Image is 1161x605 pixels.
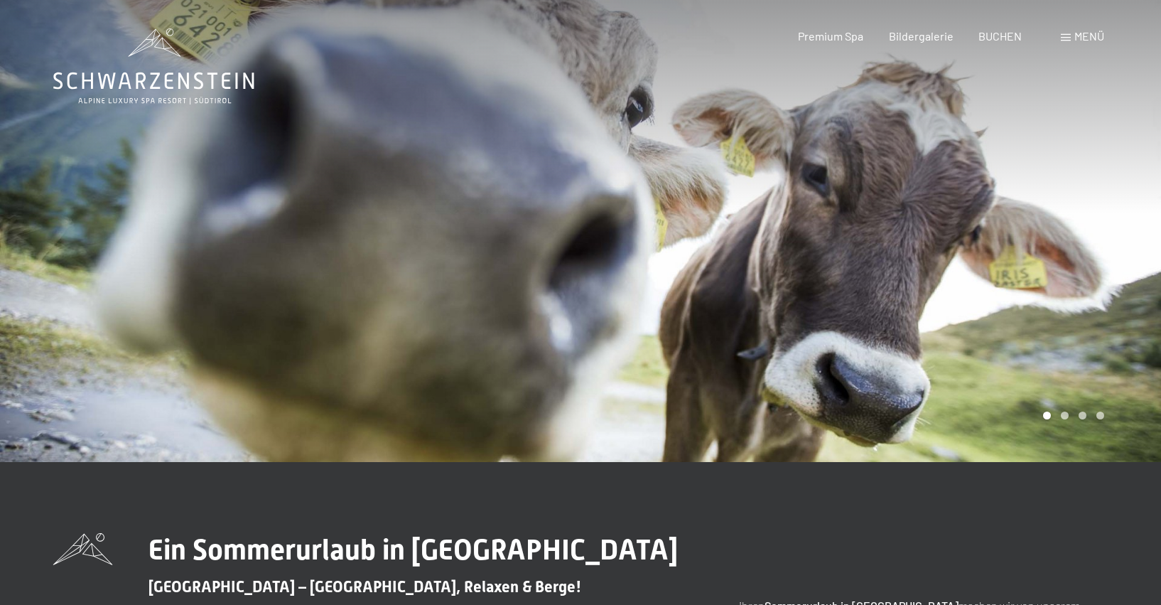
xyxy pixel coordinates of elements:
div: Carousel Pagination [1038,412,1104,419]
span: Menü [1074,29,1104,43]
a: BUCHEN [978,29,1022,43]
div: Carousel Page 1 (Current Slide) [1043,412,1051,419]
span: Ein Sommerurlaub in [GEOGRAPHIC_DATA] [148,533,678,567]
div: Carousel Page 3 [1079,412,1086,419]
a: Premium Spa [798,29,863,43]
div: Carousel Page 2 [1061,412,1069,419]
span: [GEOGRAPHIC_DATA] – [GEOGRAPHIC_DATA], Relaxen & Berge! [148,578,581,596]
div: Carousel Page 4 [1096,412,1104,419]
a: Bildergalerie [889,29,954,43]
